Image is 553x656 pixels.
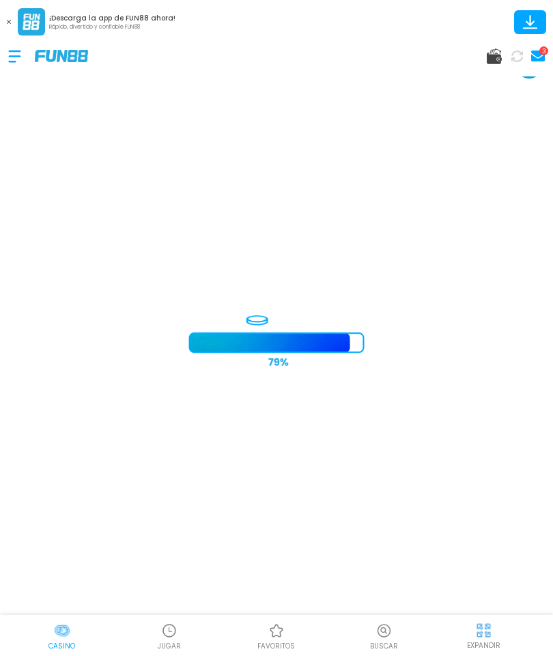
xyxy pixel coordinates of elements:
[8,621,115,651] a: CasinoCasinoCasino
[370,641,398,651] p: Buscar
[18,8,45,35] img: App Logo
[268,623,285,639] img: Casino Favoritos
[467,640,500,651] p: EXPANDIR
[330,621,438,651] button: Buscar
[223,621,330,651] a: Casino FavoritosCasino Favoritosfavoritos
[49,13,175,23] p: ¡Descarga la app de FUN88 ahora!
[475,622,492,639] img: hide
[35,50,88,61] img: Company Logo
[115,621,223,651] a: Casino JugarCasino JugarJUGAR
[257,641,295,651] p: favoritos
[49,23,175,31] p: Rápido, divertido y confiable FUN88
[539,46,548,55] div: 3
[527,46,545,66] a: 3
[48,641,75,651] p: Casino
[161,623,178,639] img: Casino Jugar
[158,641,181,651] p: JUGAR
